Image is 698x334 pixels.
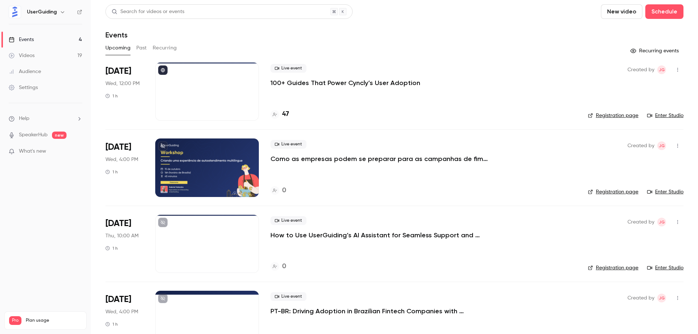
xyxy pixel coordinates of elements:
span: JG [659,65,665,74]
span: [DATE] [105,218,131,229]
span: [DATE] [105,65,131,77]
button: Past [136,42,147,54]
iframe: Noticeable Trigger [73,148,82,155]
span: JG [659,218,665,226]
span: Plan usage [26,318,82,323]
span: Created by [627,65,654,74]
span: Joud Ghazal [657,65,666,74]
a: 47 [270,109,289,119]
div: 1 h [105,169,118,175]
div: Events [9,36,34,43]
span: Joud Ghazal [657,294,666,302]
a: 0 [270,186,286,196]
span: Live event [270,140,306,149]
a: Como as empresas podem se preparar para as campanhas de fim de ano [270,154,489,163]
div: 1 h [105,93,118,99]
a: Registration page [588,112,638,119]
div: Oct 23 Thu, 4:00 PM (Europe/Istanbul) [105,215,144,273]
span: Wed, 4:00 PM [105,308,138,315]
img: UserGuiding [9,6,21,18]
span: [DATE] [105,141,131,153]
li: help-dropdown-opener [9,115,82,122]
span: Live event [270,64,306,73]
a: SpeakerHub [19,131,48,139]
button: Schedule [645,4,683,19]
a: Enter Studio [647,188,683,196]
span: Live event [270,292,306,301]
div: Search for videos or events [112,8,184,16]
span: Wed, 4:00 PM [105,156,138,163]
span: Live event [270,216,306,225]
a: How to Use UserGuiding’s AI Assistant for Seamless Support and Adoption [270,231,489,240]
span: Pro [9,316,21,325]
span: Created by [627,218,654,226]
div: 1 h [105,245,118,251]
span: JG [659,294,665,302]
div: Sep 24 Wed, 4:00 PM (Europe/London) [105,63,144,121]
div: Audience [9,68,41,75]
span: Wed, 12:00 PM [105,80,140,87]
span: Joud Ghazal [657,218,666,226]
span: JG [659,141,665,150]
button: Recurring events [627,45,683,57]
h1: Events [105,31,128,39]
span: Help [19,115,29,122]
a: Registration page [588,188,638,196]
span: Created by [627,141,654,150]
a: 0 [270,262,286,271]
div: Videos [9,52,35,59]
a: Enter Studio [647,112,683,119]
div: 1 h [105,321,118,327]
a: Registration page [588,264,638,271]
h4: 47 [282,109,289,119]
div: Settings [9,84,38,91]
span: Joud Ghazal [657,141,666,150]
a: PT-BR: Driving Adoption in Brazilian Fintech Companies with UserGuiding [270,307,489,315]
span: Created by [627,294,654,302]
button: New video [601,4,642,19]
span: What's new [19,148,46,155]
button: Recurring [153,42,177,54]
div: Oct 15 Wed, 4:00 PM (America/Sao Paulo) [105,138,144,197]
span: [DATE] [105,294,131,305]
span: new [52,132,67,139]
span: Thu, 10:00 AM [105,232,139,240]
a: Enter Studio [647,264,683,271]
h4: 0 [282,186,286,196]
a: 100+ Guides That Power Cyncly’s User Adoption [270,79,420,87]
button: Upcoming [105,42,131,54]
h6: UserGuiding [27,8,57,16]
h4: 0 [282,262,286,271]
